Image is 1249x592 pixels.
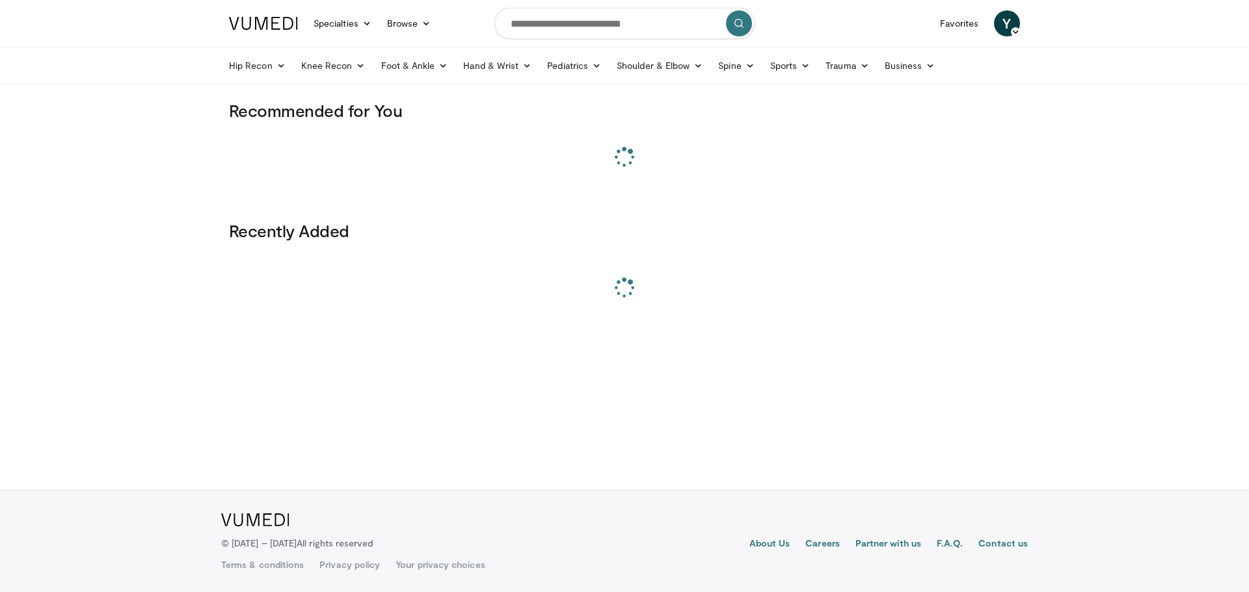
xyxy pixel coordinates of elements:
a: Trauma [818,53,877,79]
a: Sports [762,53,818,79]
a: Contact us [978,537,1028,552]
a: Shoulder & Elbow [609,53,710,79]
h3: Recommended for You [229,100,1020,121]
input: Search topics, interventions [494,8,755,39]
a: Privacy policy [319,558,380,571]
a: Partner with us [855,537,921,552]
a: Your privacy choices [396,558,485,571]
a: Knee Recon [293,53,373,79]
img: VuMedi Logo [229,17,298,30]
a: Terms & conditions [221,558,304,571]
a: Specialties [306,10,379,36]
a: Hand & Wrist [455,53,539,79]
a: Spine [710,53,762,79]
a: Pediatrics [539,53,609,79]
a: Y [994,10,1020,36]
a: Business [877,53,943,79]
a: Foot & Ankle [373,53,456,79]
span: All rights reserved [297,537,373,548]
a: Favorites [932,10,986,36]
h3: Recently Added [229,220,1020,241]
a: Browse [379,10,439,36]
a: F.A.Q. [937,537,963,552]
img: VuMedi Logo [221,513,289,526]
p: © [DATE] – [DATE] [221,537,373,550]
a: About Us [749,537,790,552]
a: Hip Recon [221,53,293,79]
a: Careers [805,537,840,552]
